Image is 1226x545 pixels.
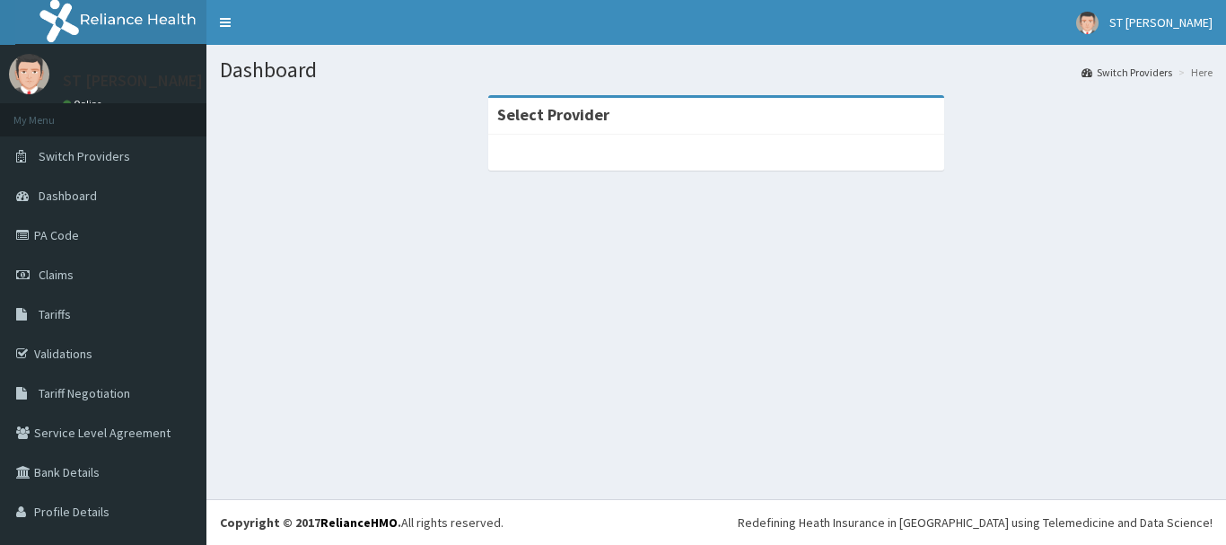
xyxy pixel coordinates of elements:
strong: Copyright © 2017 . [220,514,401,531]
strong: Select Provider [497,104,609,125]
a: RelianceHMO [320,514,398,531]
img: User Image [1076,12,1099,34]
span: Switch Providers [39,148,130,164]
li: Here [1174,65,1213,80]
div: Redefining Heath Insurance in [GEOGRAPHIC_DATA] using Telemedicine and Data Science! [738,514,1213,532]
h1: Dashboard [220,58,1213,82]
footer: All rights reserved. [206,499,1226,545]
p: ST [PERSON_NAME] [63,73,203,89]
span: Tariff Negotiation [39,385,130,401]
a: Switch Providers [1082,65,1172,80]
span: Dashboard [39,188,97,204]
span: ST [PERSON_NAME] [1109,14,1213,31]
img: User Image [9,54,49,94]
a: Online [63,98,106,110]
span: Claims [39,267,74,283]
span: Tariffs [39,306,71,322]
